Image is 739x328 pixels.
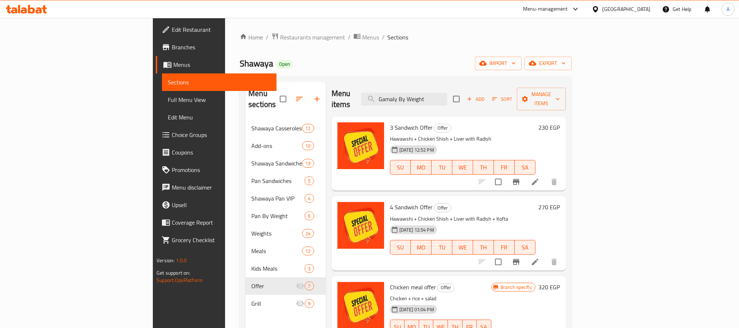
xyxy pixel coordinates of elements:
a: Full Menu View [162,91,276,108]
button: FR [494,240,515,255]
nav: breadcrumb [240,33,572,42]
div: Pan Sandwiches [251,176,305,185]
span: Get support on: [156,268,190,278]
button: Sort [490,94,514,105]
span: SU [393,162,408,173]
span: Add [466,95,485,103]
button: Add [464,94,487,105]
span: Branches [172,43,270,52]
span: Upsell [172,201,270,209]
span: 1.0.0 [176,256,187,265]
div: Shawaya Pan VIP4 [245,190,325,207]
span: Select section [449,91,464,107]
div: Meals [251,247,302,255]
a: Edit Menu [162,108,276,126]
span: Coverage Report [172,218,270,227]
div: items [305,211,314,220]
span: Pan By Weight [251,211,305,220]
a: Support.OpsPlatform [156,275,203,285]
img: 3 Sandwich Offer [337,122,384,169]
div: Grill [251,299,296,308]
button: MO [411,160,432,175]
span: Menu disclaimer [172,183,270,192]
li: / [382,33,384,42]
div: Offer [434,203,451,212]
span: FR [497,242,512,253]
div: Shawaya Casseroles12 [245,119,325,137]
button: MO [411,240,432,255]
div: items [305,282,314,290]
span: 4 [305,195,313,202]
span: Select all sections [275,91,291,107]
span: Shawaya Sandwiches [251,159,302,168]
span: Edit Restaurant [172,25,270,34]
div: items [302,159,314,168]
a: Menus [353,33,379,42]
a: Restaurants management [271,33,345,42]
span: TU [434,242,449,253]
span: 12 [302,125,313,132]
span: 9 [305,300,313,307]
button: delete [545,253,563,271]
span: Full Menu View [168,95,270,104]
span: Shawaya Casseroles [251,124,302,133]
div: Offer7 [245,277,325,295]
span: SA [518,242,533,253]
span: Sections [387,33,408,42]
button: Manage items [517,88,566,110]
div: Shawaya Pan VIP [251,194,305,203]
div: Pan Sandwiches5 [245,172,325,190]
span: Select to update [491,254,506,270]
span: SA [518,162,533,173]
input: search [361,93,447,106]
span: Menus [362,33,379,42]
h6: 320 EGP [538,282,560,292]
span: WE [455,242,470,253]
span: MO [414,242,429,253]
span: 5 [305,178,313,184]
span: Edit Menu [168,113,270,122]
button: Branch-specific-item [507,173,525,191]
button: export [525,57,572,70]
div: items [302,247,314,255]
span: Restaurants management [280,33,345,42]
span: [DATE] 12:52 PM [396,146,437,153]
span: Offer [438,283,454,292]
div: items [305,264,314,273]
img: 4 Sandwich Offer [337,202,384,249]
a: Sections [162,73,276,91]
a: Choice Groups [156,126,276,144]
span: Sections [168,78,270,87]
svg: Inactive section [296,282,305,290]
button: Add section [308,90,326,108]
button: SA [515,160,535,175]
a: Promotions [156,161,276,179]
span: [DATE] 12:54 PM [396,226,437,233]
a: Menus [156,56,276,73]
svg: Inactive section [296,299,305,308]
span: TH [476,242,491,253]
div: Menu-management [523,5,568,14]
div: Shawaya Sandwiches13 [245,155,325,172]
a: Menu disclaimer [156,179,276,196]
span: TU [434,162,449,173]
a: Edit Restaurant [156,21,276,38]
span: Chicken meal offer [390,282,436,293]
button: FR [494,160,515,175]
span: A [727,5,730,13]
span: 13 [302,160,313,167]
span: Add item [464,94,487,105]
span: 3 [305,265,313,272]
span: import [481,59,516,68]
div: Open [276,60,293,69]
button: TH [473,240,494,255]
span: 12 [302,248,313,255]
span: FR [497,162,512,173]
button: WE [452,240,473,255]
span: Open [276,61,293,67]
span: Promotions [172,165,270,174]
p: Chicken + rice + salad [390,294,491,303]
span: 4 Sandwich Offer [390,202,433,213]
